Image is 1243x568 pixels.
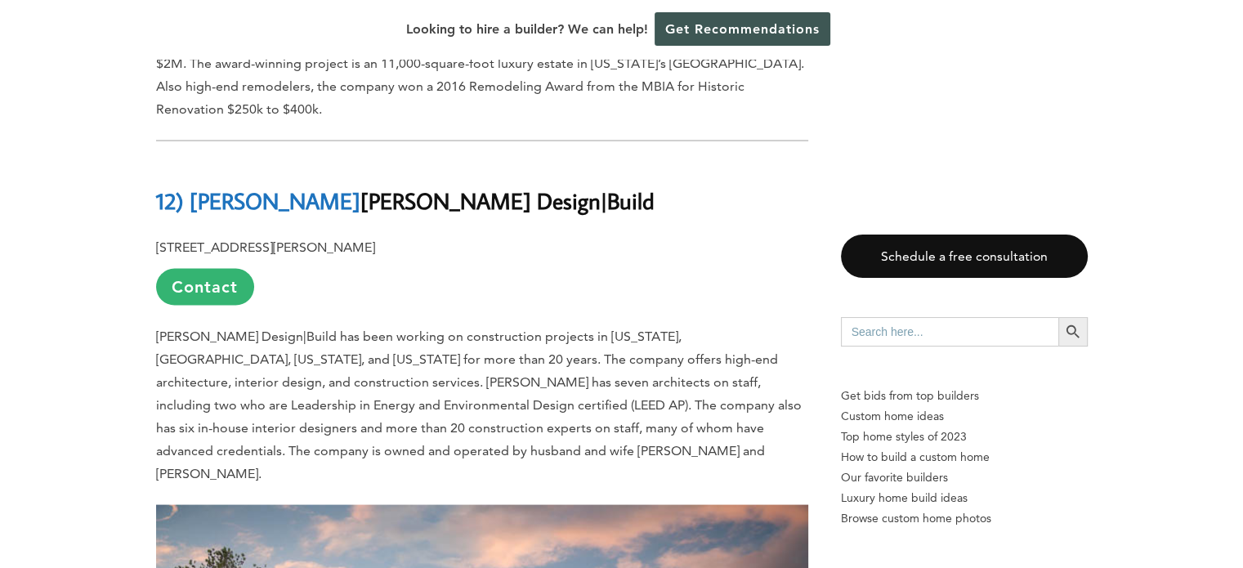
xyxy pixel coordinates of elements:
[156,269,254,306] a: Contact
[841,235,1088,278] a: Schedule a free consultation
[841,467,1088,488] a: Our favorite builders
[1064,323,1082,341] svg: Search
[156,329,802,481] span: [PERSON_NAME] Design|Build has been working on construction projects in [US_STATE], [GEOGRAPHIC_D...
[156,239,375,255] b: [STREET_ADDRESS][PERSON_NAME]
[841,386,1088,406] p: Get bids from top builders
[655,12,830,46] a: Get Recommendations
[841,508,1088,529] a: Browse custom home photos
[156,186,360,215] b: 12) [PERSON_NAME]
[841,406,1088,427] a: Custom home ideas
[360,186,655,215] b: [PERSON_NAME] Design|Build
[841,447,1088,467] a: How to build a custom home
[841,488,1088,508] a: Luxury home build ideas
[841,427,1088,447] a: Top home styles of 2023
[841,317,1058,347] input: Search here...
